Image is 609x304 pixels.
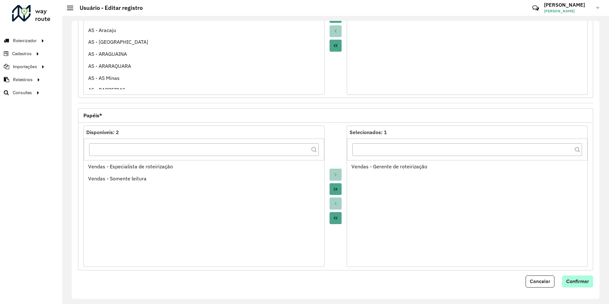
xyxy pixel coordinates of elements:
div: Vendas - Especialista de roteirização [88,163,320,170]
div: AS - ARAGUAINA [88,50,320,58]
span: Confirmar [566,279,589,284]
button: Move All to Source [330,212,342,224]
div: Disponíveis: 2 [86,128,322,136]
div: Vendas - Gerente de roteirização [351,163,583,170]
span: [PERSON_NAME] [544,8,592,14]
div: AS - ARARAQUARA [88,62,320,70]
span: Papéis* [83,113,102,118]
button: Cancelar [526,275,554,288]
span: Roteirizador [13,37,37,44]
div: AS - [GEOGRAPHIC_DATA] [88,38,320,46]
button: Move All to Source [330,40,342,52]
h2: Usuário - Editar registro [73,4,143,11]
span: Consultas [13,89,32,96]
button: Confirmar [562,275,593,288]
span: Cadastros [12,50,32,57]
a: Contato Rápido [529,1,542,15]
div: Vendas - Somente leitura [88,175,320,182]
div: AS - Aracaju [88,26,320,34]
h3: [PERSON_NAME] [544,2,592,8]
div: AS - AS Minas [88,74,320,82]
div: AS - BARREIRAS [88,86,320,94]
div: Selecionados: 1 [350,128,585,136]
span: Importações [13,63,37,70]
span: Cancelar [530,279,550,284]
span: Relatórios [13,76,33,83]
button: Move All to Target [330,183,342,195]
